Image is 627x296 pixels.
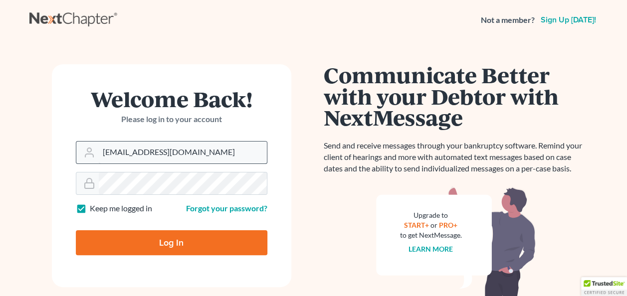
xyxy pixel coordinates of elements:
[409,245,453,253] a: Learn more
[400,210,462,220] div: Upgrade to
[430,221,437,229] span: or
[76,88,267,110] h1: Welcome Back!
[76,230,267,255] input: Log In
[581,277,627,296] div: TrustedSite Certified
[99,142,267,163] input: Email Address
[481,14,535,26] strong: Not a member?
[400,230,462,240] div: to get NextMessage.
[186,203,267,213] a: Forgot your password?
[76,114,267,125] p: Please log in to your account
[90,203,152,214] label: Keep me logged in
[539,16,598,24] a: Sign up [DATE]!
[324,140,588,174] p: Send and receive messages through your bankruptcy software. Remind your client of hearings and mo...
[439,221,457,229] a: PRO+
[324,64,588,128] h1: Communicate Better with your Debtor with NextMessage
[404,221,429,229] a: START+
